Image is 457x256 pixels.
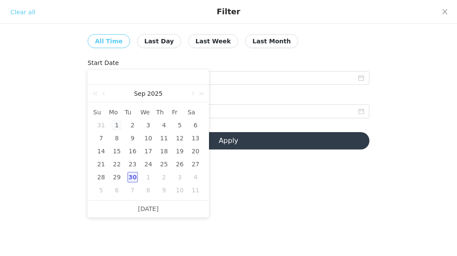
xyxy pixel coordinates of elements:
div: 11 [190,185,201,195]
td: October 4, 2025 [188,171,203,184]
a: Next month (PageDown) [188,85,196,102]
td: September 9, 2025 [125,132,140,145]
a: Previous month (PageUp) [101,85,108,102]
div: 11 [159,133,169,143]
div: Filter [217,7,240,16]
div: Clear all [10,8,35,17]
th: Wed [140,106,156,119]
td: August 31, 2025 [93,119,109,132]
div: 9 [127,133,138,143]
span: We [140,108,156,116]
div: 6 [190,120,201,130]
div: 29 [111,172,122,182]
div: 21 [96,159,106,169]
div: 30 [127,172,138,182]
div: 24 [143,159,153,169]
td: September 4, 2025 [156,119,172,132]
td: October 2, 2025 [156,171,172,184]
button: Last Month [245,34,298,48]
div: 14 [96,146,106,156]
i: icon: calendar [358,108,364,114]
div: 9 [159,185,169,195]
div: 28 [96,172,106,182]
td: September 10, 2025 [140,132,156,145]
span: Tu [125,108,140,116]
div: 12 [175,133,185,143]
div: 23 [127,159,138,169]
i: icon: calendar [358,75,364,81]
div: 2 [159,172,169,182]
td: October 11, 2025 [188,184,203,197]
td: September 7, 2025 [93,132,109,145]
i: icon: close [441,8,448,15]
div: 16 [127,146,138,156]
div: 3 [143,120,153,130]
td: September 3, 2025 [140,119,156,132]
label: Start Date [88,59,119,66]
th: Sun [93,106,109,119]
td: September 13, 2025 [188,132,203,145]
td: October 10, 2025 [172,184,187,197]
th: Fri [172,106,187,119]
div: 31 [96,120,106,130]
div: 5 [175,120,185,130]
td: September 5, 2025 [172,119,187,132]
td: October 8, 2025 [140,184,156,197]
td: September 6, 2025 [188,119,203,132]
td: September 14, 2025 [93,145,109,158]
th: Thu [156,106,172,119]
div: 6 [111,185,122,195]
div: 7 [96,133,106,143]
td: September 8, 2025 [109,132,124,145]
span: Su [93,108,109,116]
a: Last year (Control + left) [91,85,102,102]
div: 20 [190,146,201,156]
td: September 29, 2025 [109,171,124,184]
td: October 9, 2025 [156,184,172,197]
td: September 22, 2025 [109,158,124,171]
td: September 26, 2025 [172,158,187,171]
td: October 7, 2025 [125,184,140,197]
div: 10 [143,133,153,143]
td: September 16, 2025 [125,145,140,158]
div: 13 [190,133,201,143]
div: 19 [175,146,185,156]
div: 1 [143,172,153,182]
td: September 18, 2025 [156,145,172,158]
td: September 24, 2025 [140,158,156,171]
td: September 27, 2025 [188,158,203,171]
div: 5 [96,185,106,195]
a: [DATE] [138,201,158,217]
span: Fr [172,108,187,116]
td: September 11, 2025 [156,132,172,145]
div: 8 [111,133,122,143]
div: 22 [111,159,122,169]
td: September 21, 2025 [93,158,109,171]
div: 27 [190,159,201,169]
button: Apply [88,132,369,149]
span: Mo [109,108,124,116]
td: September 20, 2025 [188,145,203,158]
a: 2025 [146,85,163,102]
td: September 30, 2025 [125,171,140,184]
td: October 6, 2025 [109,184,124,197]
div: 1 [111,120,122,130]
td: September 17, 2025 [140,145,156,158]
div: 26 [175,159,185,169]
td: October 3, 2025 [172,171,187,184]
td: September 28, 2025 [93,171,109,184]
div: 8 [143,185,153,195]
div: 4 [159,120,169,130]
td: September 23, 2025 [125,158,140,171]
div: 15 [111,146,122,156]
a: Next year (Control + right) [194,85,206,102]
button: Last Day [137,34,181,48]
div: 10 [175,185,185,195]
td: September 2, 2025 [125,119,140,132]
th: Mon [109,106,124,119]
th: Sat [188,106,203,119]
button: All Time [88,34,130,48]
span: Th [156,108,172,116]
td: September 25, 2025 [156,158,172,171]
td: September 15, 2025 [109,145,124,158]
